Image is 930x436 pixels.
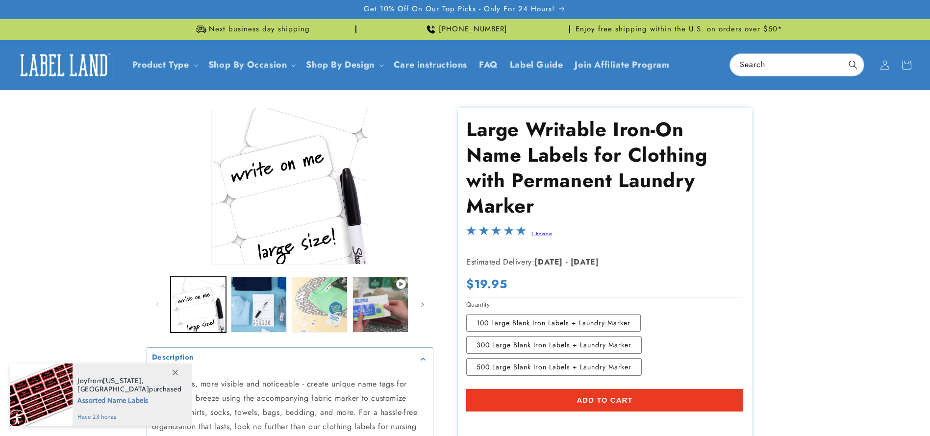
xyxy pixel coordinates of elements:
[575,59,669,71] span: Join Affiliate Program
[126,53,202,76] summary: Product Type
[412,294,433,315] button: Slide right
[576,24,782,34] span: Enjoy free shipping within the U.S. on orders over $50*
[504,53,569,76] a: Label Guide
[352,277,408,333] button: Play video 1 in gallery view
[466,255,711,269] p: Estimated Delivery:
[171,277,226,333] button: Load image 1 in gallery view
[147,294,168,315] button: Slide left
[77,377,182,393] span: from , purchased
[209,24,310,34] span: Next business day shipping
[466,389,743,412] button: Add to cart
[466,336,642,354] label: 300 Large Blank Iron Labels + Laundry Marker
[571,256,599,267] strong: [DATE]
[360,19,570,40] div: Announcement
[77,412,182,421] span: hace 23 horas
[132,58,189,71] a: Product Type
[842,54,864,75] button: Search
[466,117,743,218] h1: Large Writable Iron-On Name Labels for Clothing with Permanent Laundry Marker
[466,276,507,291] span: $19.95
[466,228,526,240] span: 5.0-star overall rating
[147,348,433,370] summary: Description
[510,59,563,71] span: Label Guide
[77,393,182,406] span: Assorted Name Labels
[534,256,563,267] strong: [DATE]
[77,385,149,393] span: [GEOGRAPHIC_DATA]
[202,53,301,76] summary: Shop By Occasion
[466,300,491,310] legend: Quantity
[147,19,356,40] div: Announcement
[388,53,473,76] a: Care instructions
[103,376,142,385] span: [US_STATE]
[439,24,507,34] span: [PHONE_NUMBER]
[292,277,348,333] button: Load image 3 in gallery view
[473,53,504,76] a: FAQ
[306,58,374,71] a: Shop By Design
[11,46,117,84] a: Label Land
[77,376,88,385] span: Joy
[479,59,498,71] span: FAQ
[394,59,467,71] span: Care instructions
[15,50,113,80] img: Label Land
[566,256,568,267] strong: -
[300,53,387,76] summary: Shop By Design
[152,353,195,363] h2: Description
[466,358,642,376] label: 500 Large Blank Iron Labels + Laundry Marker
[208,59,287,71] span: Shop By Occasion
[466,314,641,332] label: 100 Large Blank Iron Labels + Laundry Marker
[577,396,632,405] span: Add to cart
[364,4,555,14] span: Get 10% Off On Our Top Picks - Only For 24 Hours!
[231,277,287,333] button: Load image 2 in gallery view
[569,53,675,76] a: Join Affiliate Program
[574,19,784,40] div: Announcement
[531,230,552,237] a: 1 Review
